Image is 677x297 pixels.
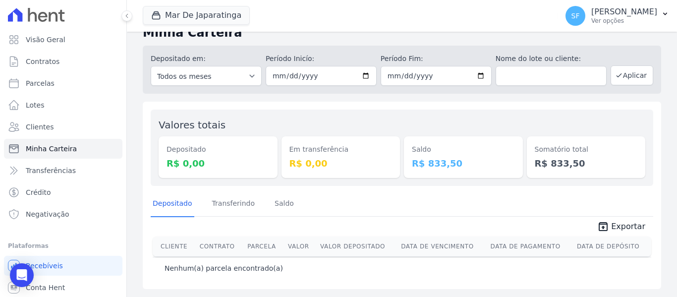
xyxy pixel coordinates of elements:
a: Negativação [4,204,122,224]
span: Negativação [26,209,69,219]
label: Valores totais [159,119,226,131]
span: Parcelas [26,78,55,88]
label: Período Inicío: [266,54,377,64]
span: Transferências [26,166,76,176]
th: Valor Depositado [316,237,397,256]
label: Nome do lote ou cliente: [496,54,607,64]
dt: Depositado [167,144,270,155]
a: Saldo [273,191,296,217]
dt: Somatório total [535,144,638,155]
p: Ver opções [591,17,657,25]
dt: Saldo [412,144,515,155]
span: Clientes [26,122,54,132]
th: Parcela [243,237,284,256]
a: Parcelas [4,73,122,93]
span: Lotes [26,100,45,110]
label: Depositado em: [151,55,206,62]
a: unarchive Exportar [589,221,653,235]
p: Nenhum(a) parcela encontrado(a) [165,263,283,273]
span: Conta Hent [26,283,65,293]
span: SF [571,12,580,19]
a: Visão Geral [4,30,122,50]
th: Cliente [153,237,196,256]
span: Recebíveis [26,261,63,271]
span: Exportar [611,221,645,233]
a: Clientes [4,117,122,137]
button: Aplicar [611,65,653,85]
th: Data de Vencimento [397,237,486,256]
th: Data de Depósito [573,237,651,256]
a: Crédito [4,182,122,202]
a: Contratos [4,52,122,71]
dt: Em transferência [289,144,393,155]
label: Período Fim: [381,54,492,64]
p: [PERSON_NAME] [591,7,657,17]
span: Visão Geral [26,35,65,45]
dd: R$ 833,50 [412,157,515,170]
button: Mar De Japaratinga [143,6,250,25]
a: Transferências [4,161,122,180]
div: Plataformas [8,240,118,252]
span: Minha Carteira [26,144,77,154]
a: Transferindo [210,191,257,217]
a: Lotes [4,95,122,115]
a: Recebíveis [4,256,122,276]
dd: R$ 0,00 [167,157,270,170]
th: Data de Pagamento [487,237,573,256]
dd: R$ 0,00 [289,157,393,170]
a: Minha Carteira [4,139,122,159]
span: Contratos [26,57,59,66]
th: Valor [284,237,316,256]
h2: Minha Carteira [143,24,661,42]
dd: R$ 833,50 [535,157,638,170]
button: SF [PERSON_NAME] Ver opções [558,2,677,30]
th: Contrato [196,237,243,256]
span: Crédito [26,187,51,197]
i: unarchive [597,221,609,233]
div: Open Intercom Messenger [10,263,34,287]
a: Depositado [151,191,194,217]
